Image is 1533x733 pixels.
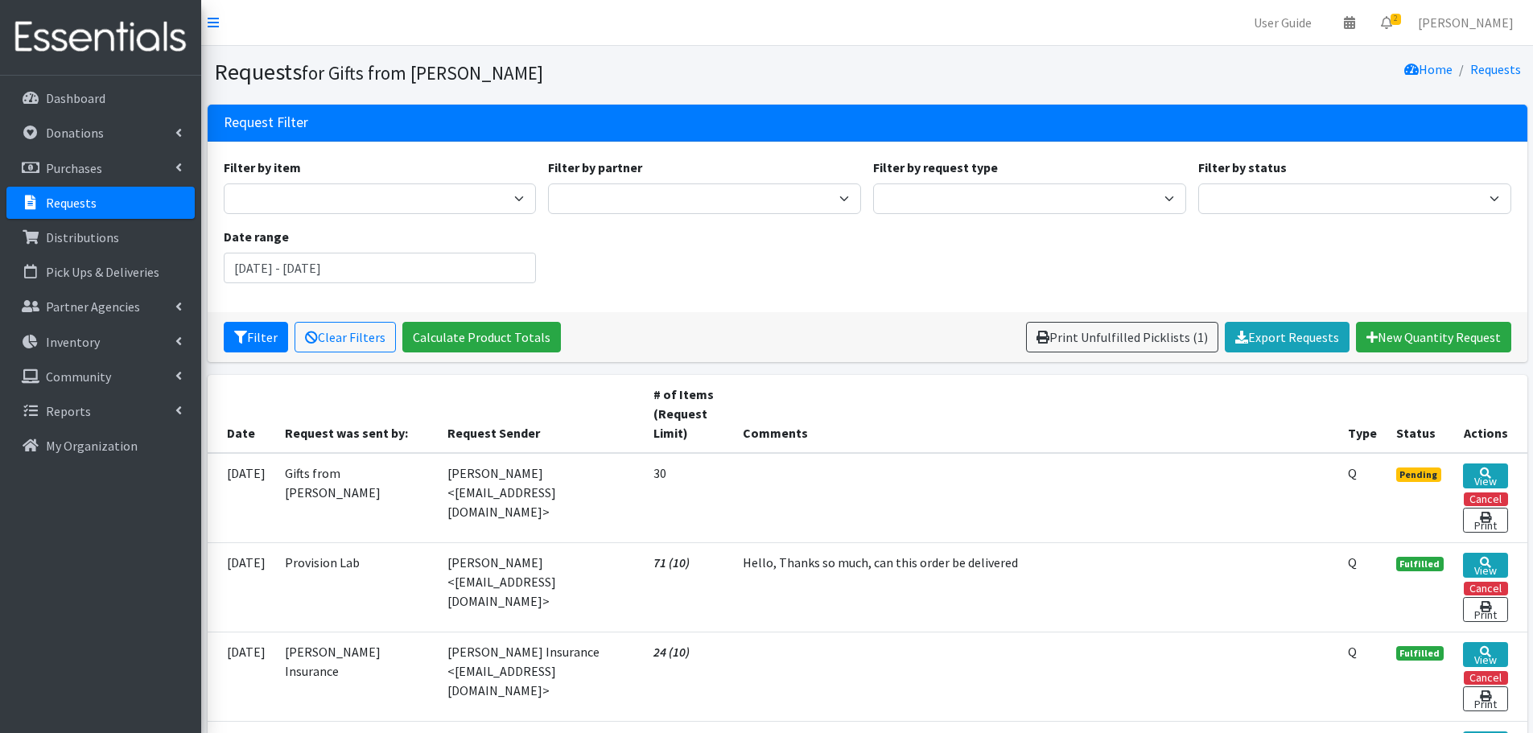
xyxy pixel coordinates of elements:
[1463,686,1507,711] a: Print
[224,227,289,246] label: Date range
[224,322,288,352] button: Filter
[1348,644,1357,660] abbr: Quantity
[438,542,644,632] td: [PERSON_NAME] <[EMAIL_ADDRESS][DOMAIN_NAME]>
[302,61,543,84] small: for Gifts from [PERSON_NAME]
[208,453,275,543] td: [DATE]
[1396,467,1442,482] span: Pending
[46,160,102,176] p: Purchases
[6,395,195,427] a: Reports
[6,152,195,184] a: Purchases
[1368,6,1405,39] a: 2
[1463,642,1507,667] a: View
[6,326,195,358] a: Inventory
[295,322,396,352] a: Clear Filters
[1464,582,1508,595] button: Cancel
[1463,553,1507,578] a: View
[1225,322,1350,352] a: Export Requests
[1338,375,1387,453] th: Type
[1348,554,1357,570] abbr: Quantity
[46,403,91,419] p: Reports
[208,542,275,632] td: [DATE]
[1241,6,1325,39] a: User Guide
[46,299,140,315] p: Partner Agencies
[6,430,195,462] a: My Organization
[6,360,195,393] a: Community
[275,453,438,543] td: Gifts from [PERSON_NAME]
[46,264,159,280] p: Pick Ups & Deliveries
[733,542,1338,632] td: Hello, Thanks so much, can this order be delivered
[46,369,111,385] p: Community
[1387,375,1454,453] th: Status
[275,542,438,632] td: Provision Lab
[1453,375,1527,453] th: Actions
[6,221,195,253] a: Distributions
[275,632,438,721] td: [PERSON_NAME] Insurance
[6,82,195,114] a: Dashboard
[644,542,732,632] td: 71 (10)
[208,375,275,453] th: Date
[438,632,644,721] td: [PERSON_NAME] Insurance <[EMAIL_ADDRESS][DOMAIN_NAME]>
[1463,597,1507,622] a: Print
[208,632,275,721] td: [DATE]
[873,158,998,177] label: Filter by request type
[1470,61,1521,77] a: Requests
[1404,61,1453,77] a: Home
[644,632,732,721] td: 24 (10)
[1464,492,1508,506] button: Cancel
[224,253,537,283] input: January 1, 2011 - December 31, 2011
[6,10,195,64] img: HumanEssentials
[214,58,862,86] h1: Requests
[224,114,308,131] h3: Request Filter
[46,90,105,106] p: Dashboard
[46,125,104,141] p: Donations
[6,117,195,149] a: Donations
[224,158,301,177] label: Filter by item
[1026,322,1218,352] a: Print Unfulfilled Picklists (1)
[46,334,100,350] p: Inventory
[733,375,1338,453] th: Comments
[6,290,195,323] a: Partner Agencies
[644,375,732,453] th: # of Items (Request Limit)
[275,375,438,453] th: Request was sent by:
[1396,557,1444,571] span: Fulfilled
[1464,671,1508,685] button: Cancel
[438,375,644,453] th: Request Sender
[1396,646,1444,661] span: Fulfilled
[644,453,732,543] td: 30
[1463,508,1507,533] a: Print
[1356,322,1511,352] a: New Quantity Request
[1405,6,1527,39] a: [PERSON_NAME]
[438,453,644,543] td: [PERSON_NAME] <[EMAIL_ADDRESS][DOMAIN_NAME]>
[46,195,97,211] p: Requests
[548,158,642,177] label: Filter by partner
[402,322,561,352] a: Calculate Product Totals
[1463,463,1507,488] a: View
[1198,158,1287,177] label: Filter by status
[46,229,119,245] p: Distributions
[1391,14,1401,25] span: 2
[6,187,195,219] a: Requests
[6,256,195,288] a: Pick Ups & Deliveries
[1348,465,1357,481] abbr: Quantity
[46,438,138,454] p: My Organization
